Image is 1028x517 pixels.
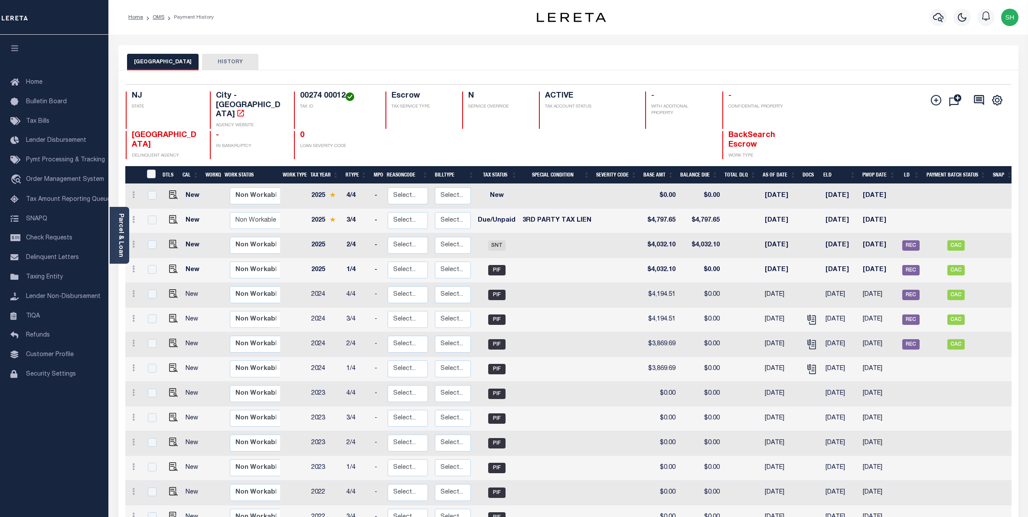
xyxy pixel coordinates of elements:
th: Base Amt: activate to sort column ascending [640,166,677,184]
span: Refunds [26,332,50,338]
td: 2025 [308,184,343,209]
p: WITH ADDITIONAL PROPERTY [651,104,711,117]
span: Bulletin Board [26,99,67,105]
span: PIF [488,314,506,325]
th: PWOP Date: activate to sort column ascending [859,166,899,184]
a: REC [902,242,920,249]
a: CAC [947,292,965,298]
th: Payment Batch Status: activate to sort column ascending [923,166,989,184]
td: $0.00 [642,406,679,431]
td: $0.00 [679,382,723,406]
td: - [371,431,384,456]
td: New [182,283,206,308]
span: [GEOGRAPHIC_DATA] [132,131,196,149]
p: STATE [132,104,199,110]
td: [DATE] [859,258,899,283]
td: $0.00 [679,456,723,481]
td: [DATE] [761,233,801,258]
td: [DATE] [822,332,859,357]
td: $4,194.51 [642,283,679,308]
td: - [371,456,384,481]
span: PIF [488,463,506,473]
td: $4,797.65 [642,209,679,233]
a: OMS [153,15,164,20]
td: [DATE] [859,332,899,357]
span: PIF [488,339,506,350]
td: New [182,456,206,481]
td: $0.00 [642,456,679,481]
span: Tax Amount Reporting Queue [26,196,111,203]
h4: Escrow [392,92,452,101]
h4: NJ [132,92,199,101]
th: RType: activate to sort column ascending [342,166,370,184]
th: ReasonCode: activate to sort column ascending [383,166,432,184]
td: [DATE] [761,382,801,406]
td: [DATE] [859,456,899,481]
td: [DATE] [822,431,859,456]
span: CAC [947,339,965,350]
td: [DATE] [822,481,859,505]
td: 2025 [308,233,343,258]
td: 2/4 [343,233,371,258]
span: Customer Profile [26,352,74,358]
td: $4,194.51 [642,308,679,332]
th: BillType: activate to sort column ascending [431,166,477,184]
td: [DATE] [761,308,801,332]
td: - [371,382,384,406]
td: [DATE] [822,184,859,209]
td: [DATE] [859,209,899,233]
td: [DATE] [761,431,801,456]
td: 4/4 [343,481,371,505]
p: AGENCY WEBSITE [216,122,284,129]
span: REC [902,265,920,275]
td: [DATE] [859,233,899,258]
p: LOAN SEVERITY CODE [300,143,375,150]
td: New [182,357,206,382]
th: DTLS [159,166,179,184]
span: PIF [488,265,506,275]
img: Star.svg [330,217,336,223]
td: $4,032.10 [642,233,679,258]
a: CAC [947,317,965,323]
td: 4/4 [343,283,371,308]
td: [DATE] [761,209,801,233]
td: - [371,233,384,258]
td: 3/4 [343,308,371,332]
img: check-icon-green.svg [346,92,354,101]
td: New [182,431,206,456]
td: Due/Unpaid [474,209,519,233]
span: 3RD PARTY TAX LIEN [522,217,591,223]
h4: N [468,92,529,101]
span: - [651,92,654,100]
td: [DATE] [859,431,899,456]
a: CAC [947,242,965,249]
td: $3,869.69 [642,357,679,382]
p: TAX ID [300,104,375,110]
p: TAX ACCOUNT STATUS [545,104,635,110]
td: $0.00 [679,308,723,332]
td: [DATE] [822,209,859,233]
button: [GEOGRAPHIC_DATA] [127,54,199,70]
td: [DATE] [822,258,859,283]
td: $0.00 [679,283,723,308]
th: Tax Year: activate to sort column ascending [307,166,342,184]
td: 2024 [308,332,343,357]
td: - [371,481,384,505]
a: Home [128,15,143,20]
td: New [182,184,206,209]
td: New [182,382,206,406]
span: SNT [488,240,506,251]
td: New [474,184,519,209]
td: - [371,258,384,283]
td: 1/4 [343,258,371,283]
a: REC [902,341,920,347]
td: $0.00 [642,481,679,505]
td: 3/4 [343,406,371,431]
td: [DATE] [822,456,859,481]
h4: ACTIVE [545,92,635,101]
li: Payment History [164,13,214,21]
span: Pymt Processing & Tracking [26,157,105,163]
i: travel_explore [10,174,24,186]
span: REC [902,290,920,300]
td: $3,869.69 [642,332,679,357]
